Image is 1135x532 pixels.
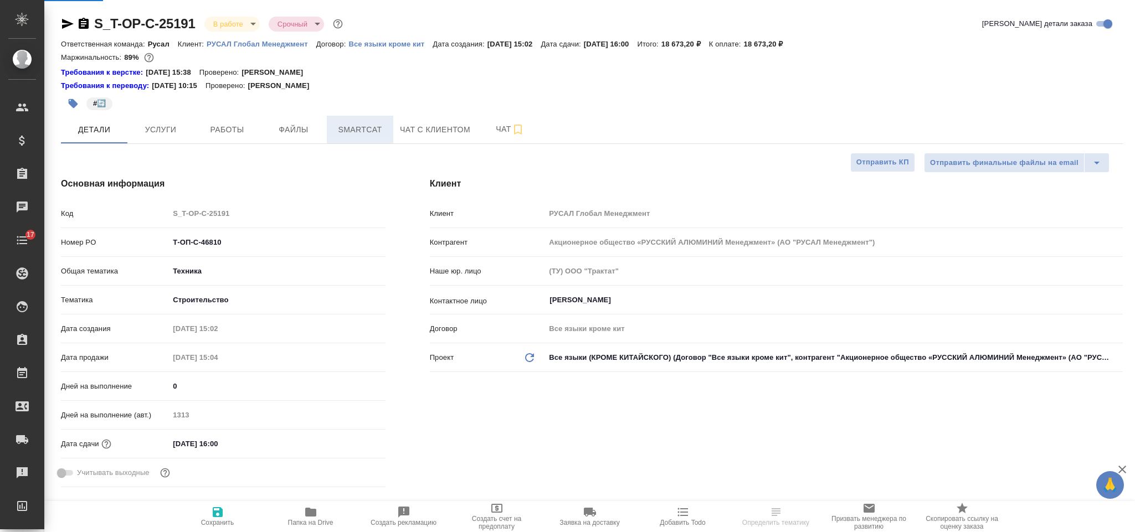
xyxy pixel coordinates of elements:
span: Услуги [134,123,187,137]
span: Призвать менеджера по развитию [829,515,909,530]
span: Сохранить [201,519,234,526]
span: Отправить КП [856,156,909,169]
button: Определить тематику [730,501,823,532]
div: Строительство [169,291,385,309]
p: #🔄️ [93,98,106,109]
input: Пустое поле [545,205,1123,221]
span: 17 [20,229,41,240]
span: Учитывать выходные [77,467,150,478]
p: Дата создания [61,323,169,334]
a: S_T-OP-C-25191 [94,16,196,31]
button: Сохранить [171,501,264,532]
button: Скопировать ссылку [77,17,90,30]
button: Папка на Drive [264,501,357,532]
p: Контактное лицо [430,296,546,307]
button: Создать счет на предоплату [450,501,543,532]
h4: Клиент [430,177,1123,190]
p: Проверено: [199,67,242,78]
p: 18 673,20 ₽ [744,40,792,48]
span: Чат с клиентом [400,123,470,137]
button: Добавить Todo [636,501,730,532]
span: Скопировать ссылку на оценку заказа [922,515,1002,530]
input: Пустое поле [169,407,385,423]
button: 🙏 [1096,471,1124,499]
button: Скопировать ссылку для ЯМессенджера [61,17,74,30]
p: Дата сдачи: [541,40,583,48]
span: Создать рекламацию [371,519,436,526]
p: Ответственная команда: [61,40,148,48]
span: Работы [201,123,254,137]
input: Пустое поле [169,321,266,337]
p: Общая тематика [61,266,169,277]
div: Техника [169,262,385,281]
input: Пустое поле [545,263,1123,279]
p: Клиент: [178,40,207,48]
button: Создать рекламацию [357,501,450,532]
p: [DATE] 16:00 [584,40,638,48]
span: Заявка на доставку [559,519,619,526]
button: Если добавить услуги и заполнить их объемом, то дата рассчитается автоматически [99,437,114,451]
p: Дней на выполнение (авт.) [61,410,169,421]
p: К оплате: [709,40,744,48]
p: Контрагент [430,237,546,248]
a: Требования к верстке: [61,67,146,78]
button: 336.60 RUB; 15.83 USD; [142,50,156,65]
p: Договор: [316,40,349,48]
span: Папка на Drive [288,519,333,526]
p: Код [61,208,169,219]
button: Выбери, если сб и вс нужно считать рабочими днями для выполнения заказа. [158,466,172,480]
p: [DATE] 10:15 [152,80,206,91]
div: В работе [204,17,260,32]
div: split button [924,153,1110,173]
p: 89% [124,53,141,61]
p: РУСАЛ Глобал Менеджмент [207,40,316,48]
span: 🔄️ [85,98,114,107]
p: 18 673,20 ₽ [661,40,709,48]
button: Доп статусы указывают на важность/срочность заказа [331,17,345,31]
div: В работе [269,17,324,32]
a: 17 [3,226,42,254]
p: Проверено: [206,80,248,91]
h4: Основная информация [61,177,386,190]
p: Дней на выполнение [61,381,169,392]
button: Отправить КП [850,153,915,172]
button: Скопировать ссылку на оценку заказа [916,501,1009,532]
input: Пустое поле [545,321,1123,337]
span: Чат [484,122,537,136]
button: Open [1117,299,1119,301]
p: [DATE] 15:38 [146,67,199,78]
p: Русал [148,40,178,48]
p: [PERSON_NAME] [242,67,311,78]
button: Добавить тэг [61,91,85,116]
div: Нажми, чтобы открыть папку с инструкцией [61,80,152,91]
div: Нажми, чтобы открыть папку с инструкцией [61,67,146,78]
a: РУСАЛ Глобал Менеджмент [207,39,316,48]
span: [PERSON_NAME] детали заказа [982,18,1092,29]
p: Тематика [61,295,169,306]
input: Пустое поле [169,349,266,365]
p: Дата сдачи [61,438,99,450]
span: Добавить Todo [660,519,705,526]
button: Отправить финальные файлы на email [924,153,1085,173]
span: Файлы [267,123,320,137]
span: 🙏 [1101,473,1119,497]
a: Требования к переводу: [61,80,152,91]
input: Пустое поле [169,205,385,221]
button: Заявка на доставку [543,501,636,532]
p: Клиент [430,208,546,219]
div: Все языки (КРОМЕ КИТАЙСКОГО) (Договор "Все языки кроме кит", контрагент "Акционерное общество «РУ... [545,348,1123,367]
p: [DATE] 15:02 [487,40,541,48]
a: Все языки кроме кит [348,39,433,48]
span: Отправить финальные файлы на email [930,157,1078,169]
svg: Подписаться [511,123,525,136]
p: Дата создания: [433,40,487,48]
input: ✎ Введи что-нибудь [169,436,266,452]
p: Проект [430,352,454,363]
p: Номер PO [61,237,169,248]
p: [PERSON_NAME] [248,80,317,91]
p: Маржинальность: [61,53,124,61]
span: Детали [68,123,121,137]
input: ✎ Введи что-нибудь [169,234,385,250]
p: Все языки кроме кит [348,40,433,48]
button: Призвать менеджера по развитию [823,501,916,532]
